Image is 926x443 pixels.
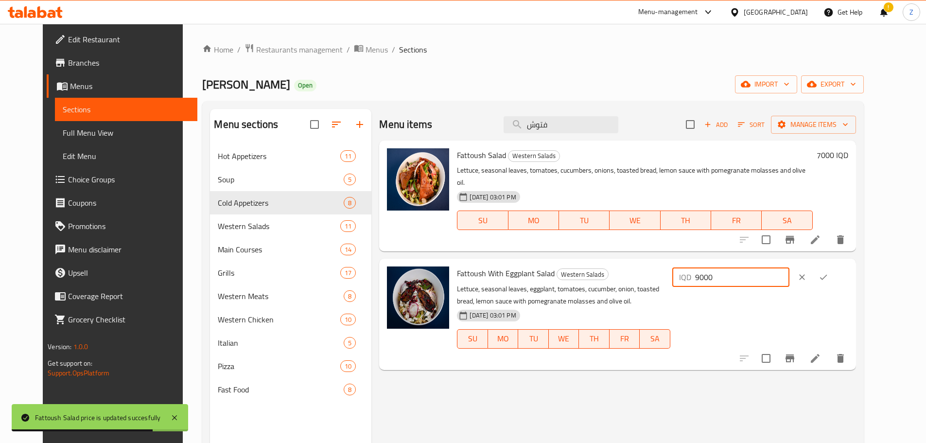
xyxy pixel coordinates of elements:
[70,80,190,92] span: Menus
[638,6,698,18] div: Menu-management
[732,117,771,132] span: Sort items
[756,348,776,369] span: Select to update
[210,284,371,308] div: Western Meats8
[743,78,789,90] span: import
[817,148,848,162] h6: 7000 IQD
[47,191,197,214] a: Coupons
[245,43,343,56] a: Restaurants management
[344,174,356,185] div: items
[399,44,427,55] span: Sections
[680,114,700,135] span: Select section
[809,234,821,246] a: Edit menu item
[664,213,707,228] span: TH
[387,148,449,211] img: Fattoush Salad
[210,168,371,191] div: Soup5
[348,113,371,136] button: Add section
[791,266,813,288] button: clear
[68,244,190,255] span: Menu disclaimer
[461,213,504,228] span: SU
[55,144,197,168] a: Edit Menu
[344,338,355,348] span: 5
[55,98,197,121] a: Sections
[48,357,92,370] span: Get support on:
[210,214,371,238] div: Western Salads11
[325,113,348,136] span: Sort sections
[218,290,344,302] span: Western Meats
[218,314,340,325] div: Western Chicken
[344,292,355,301] span: 8
[294,81,316,89] span: Open
[644,332,666,346] span: SA
[779,119,848,131] span: Manage items
[518,329,548,349] button: TU
[809,353,821,364] a: Edit menu item
[354,43,388,56] a: Menus
[829,228,852,251] button: delete
[387,266,449,329] img: Fattoush With Eggplant Salad
[218,220,340,232] span: Western Salads
[508,150,559,161] span: Western Salads
[210,141,371,405] nav: Menu sections
[492,332,514,346] span: MO
[344,197,356,209] div: items
[504,116,618,133] input: search
[512,213,555,228] span: MO
[522,332,544,346] span: TU
[68,290,190,302] span: Coverage Report
[68,197,190,209] span: Coupons
[341,245,355,254] span: 14
[202,43,863,56] nav: breadcrumb
[661,211,711,230] button: TH
[679,271,691,283] p: IQD
[508,150,560,162] div: Western Salads
[340,150,356,162] div: items
[557,268,609,280] div: Western Salads
[344,337,356,349] div: items
[488,329,518,349] button: MO
[341,315,355,324] span: 10
[583,332,605,346] span: TH
[210,191,371,214] div: Cold Appetizers8
[457,164,812,189] p: Lettuce, seasonal leaves, tomatoes, cucumbers, onions, toasted bread, lemon sauce with pomegranat...
[47,168,197,191] a: Choice Groups
[813,266,834,288] button: ok
[68,174,190,185] span: Choice Groups
[613,332,636,346] span: FR
[68,57,190,69] span: Branches
[73,340,88,353] span: 1.0.0
[344,385,355,394] span: 8
[801,75,864,93] button: export
[735,75,797,93] button: import
[218,174,344,185] span: Soup
[341,152,355,161] span: 11
[63,150,190,162] span: Edit Menu
[47,308,197,331] a: Grocery Checklist
[218,150,340,162] span: Hot Appetizers
[829,347,852,370] button: delete
[304,114,325,135] span: Select all sections
[218,197,344,209] span: Cold Appetizers
[347,44,350,55] li: /
[218,244,340,255] span: Main Courses
[47,238,197,261] a: Menu disclaimer
[202,73,290,95] span: [PERSON_NAME]
[457,329,488,349] button: SU
[63,104,190,115] span: Sections
[344,175,355,184] span: 5
[695,267,789,287] input: Please enter price
[610,329,640,349] button: FR
[640,329,670,349] button: SA
[47,28,197,51] a: Edit Restaurant
[47,51,197,74] a: Branches
[35,412,161,423] div: Fattoush Salad price is updated succesfully
[218,267,340,279] span: Grills
[344,290,356,302] div: items
[218,337,344,349] span: Italian
[68,267,190,279] span: Upsell
[210,308,371,331] div: Western Chicken10
[340,220,356,232] div: items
